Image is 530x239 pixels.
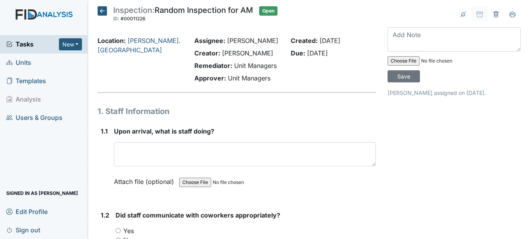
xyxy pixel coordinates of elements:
[6,57,31,69] span: Units
[113,5,155,15] span: Inspection:
[259,6,277,16] span: Open
[101,210,109,220] label: 1.2
[6,75,46,87] span: Templates
[116,211,280,219] span: Did staff communicate with coworkers appropriately?
[98,37,181,54] a: [PERSON_NAME]. [GEOGRAPHIC_DATA]
[194,49,220,57] strong: Creator:
[222,49,273,57] span: [PERSON_NAME]
[123,226,134,235] label: Yes
[194,74,226,82] strong: Approver:
[6,205,48,218] span: Edit Profile
[6,187,78,199] span: Signed in as [PERSON_NAME]
[121,16,146,21] span: #00011226
[291,37,318,45] strong: Created:
[116,228,121,233] input: Yes
[291,49,305,57] strong: Due:
[6,39,59,49] a: Tasks
[194,37,225,45] strong: Assignee:
[6,224,40,236] span: Sign out
[98,105,375,117] h1: 1. Staff Information
[59,38,82,50] button: New
[228,74,270,82] span: Unit Managers
[388,89,521,97] p: [PERSON_NAME] assigned on [DATE].
[227,37,278,45] span: [PERSON_NAME]
[194,62,232,70] strong: Remediator:
[98,37,126,45] strong: Location:
[114,173,177,186] label: Attach file (optional)
[388,70,420,82] input: Save
[113,6,253,23] div: Random Inspection for AM
[320,37,340,45] span: [DATE]
[307,49,328,57] span: [DATE]
[101,127,108,136] label: 1.1
[234,62,277,70] span: Unit Managers
[113,16,119,21] span: ID:
[6,112,62,124] span: Users & Groups
[114,127,214,135] span: Upon arrival, what is staff doing?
